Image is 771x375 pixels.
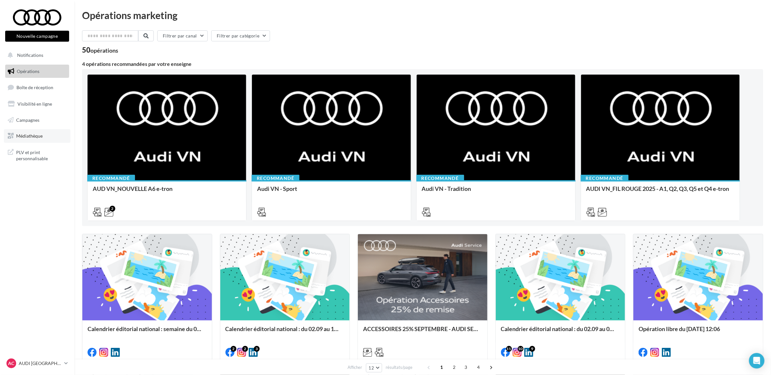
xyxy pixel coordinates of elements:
[93,185,241,198] div: AUD VN_NOUVELLE A6 e-tron
[449,362,459,372] span: 2
[257,185,405,198] div: Audi VN - Sport
[17,52,43,58] span: Notifications
[4,65,70,78] a: Opérations
[4,113,70,127] a: Campagnes
[4,80,70,94] a: Boîte de réception
[422,185,570,198] div: Audi VN - Tradition
[529,346,535,352] div: 9
[366,363,382,372] button: 12
[8,360,15,367] span: AC
[518,346,524,352] div: 10
[749,353,765,369] div: Open Intercom Messenger
[82,10,763,20] div: Opérations marketing
[252,175,299,182] div: Recommandé
[19,360,62,367] p: AUDI [GEOGRAPHIC_DATA]
[506,346,512,352] div: 11
[211,30,270,41] button: Filtrer par catégorie
[639,326,758,339] div: Opération libre du [DATE] 12:06
[231,346,236,352] div: 2
[369,365,374,370] span: 12
[157,30,208,41] button: Filtrer par canal
[242,346,248,352] div: 2
[501,326,620,339] div: Calendrier éditorial national : du 02.09 au 09.09
[88,326,207,339] div: Calendrier éditorial national : semaine du 08.09 au 14.09
[16,133,43,139] span: Médiathèque
[586,185,735,198] div: AUDI VN_FIL ROUGE 2025 - A1, Q2, Q3, Q5 et Q4 e-tron
[87,175,135,182] div: Recommandé
[4,48,68,62] button: Notifications
[581,175,629,182] div: Recommandé
[4,145,70,164] a: PLV et print personnalisable
[386,364,412,370] span: résultats/page
[348,364,362,370] span: Afficher
[254,346,260,352] div: 3
[109,206,115,212] div: 2
[17,68,39,74] span: Opérations
[16,117,39,122] span: Campagnes
[416,175,464,182] div: Recommandé
[4,129,70,143] a: Médiathèque
[82,61,763,67] div: 4 opérations recommandées par votre enseigne
[17,101,52,107] span: Visibilité en ligne
[225,326,345,339] div: Calendrier éditorial national : du 02.09 au 15.09
[5,31,69,42] button: Nouvelle campagne
[82,47,118,54] div: 50
[5,357,69,370] a: AC AUDI [GEOGRAPHIC_DATA]
[16,148,67,162] span: PLV et print personnalisable
[16,85,53,90] span: Boîte de réception
[461,362,471,372] span: 3
[473,362,484,372] span: 4
[90,47,118,53] div: opérations
[363,326,482,339] div: ACCESSOIRES 25% SEPTEMBRE - AUDI SERVICE
[436,362,447,372] span: 1
[4,97,70,111] a: Visibilité en ligne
